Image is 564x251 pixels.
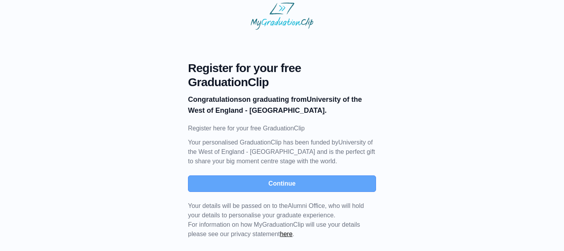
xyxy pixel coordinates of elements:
[188,96,242,103] b: Congratulations
[188,94,376,116] p: on graduating from University of the West of England - [GEOGRAPHIC_DATA].
[280,231,293,237] a: here
[288,202,325,209] span: Alumni Office
[188,138,376,166] p: Your personalised GraduationClip has been funded by University of the West of England - [GEOGRAPH...
[188,202,364,218] span: Your details will be passed on to the , who will hold your details to personalise your graduate e...
[251,2,313,30] img: MyGraduationClip
[188,124,376,133] p: Register here for your free GraduationClip
[188,202,364,237] span: For information on how MyGraduationClip will use your details please see our privacy statement .
[188,61,376,75] span: Register for your free
[188,75,376,89] span: GraduationClip
[188,175,376,192] button: Continue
